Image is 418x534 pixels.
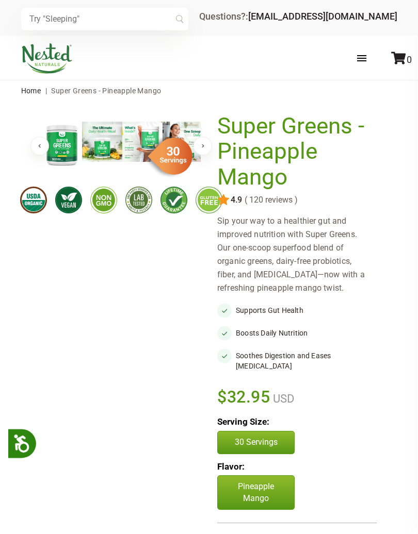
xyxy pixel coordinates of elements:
[141,134,192,178] img: sg-servings-30.png
[194,137,212,155] button: Next
[217,194,230,206] img: star.svg
[217,303,377,318] li: Supports Gut Health
[217,113,372,190] h1: Super Greens - Pineapple Mango
[199,12,397,21] div: Questions?:
[55,187,82,213] img: vegan
[90,187,117,213] img: gmofree
[82,122,122,162] img: Super Greens - Pineapple Mango
[217,461,245,472] b: Flavor:
[125,187,152,213] img: thirdpartytested
[228,437,284,448] p: 30 Servings
[42,122,82,168] img: Super Greens - Pineapple Mango
[21,8,188,30] input: Try "Sleeping"
[217,386,270,408] span: $32.95
[407,54,412,65] span: 0
[21,87,41,95] a: Home
[51,87,161,95] span: Super Greens - Pineapple Mango
[217,475,295,510] p: Pineapple Mango
[391,54,412,65] a: 0
[163,122,203,162] img: Super Greens - Pineapple Mango
[217,326,377,340] li: Boosts Daily Nutrition
[217,431,295,454] button: 30 Servings
[122,122,163,162] img: Super Greens - Pineapple Mango
[160,187,187,213] img: lifetimeguarantee
[217,348,377,373] li: Soothes Digestion and Eases [MEDICAL_DATA]
[196,187,222,213] img: glutenfree
[248,11,397,22] a: [EMAIL_ADDRESS][DOMAIN_NAME]
[43,87,50,95] span: |
[21,80,397,101] nav: breadcrumbs
[21,43,73,74] img: Nested Naturals
[30,137,49,155] button: Previous
[217,214,377,295] div: Sip your way to a healthier gut and improved nutrition with Super Greens. Our one-scoop superfood...
[270,392,294,405] span: USD
[242,195,298,205] span: ( 120 reviews )
[230,195,242,205] span: 4.9
[217,416,269,427] b: Serving Size:
[20,187,47,213] img: usdaorganic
